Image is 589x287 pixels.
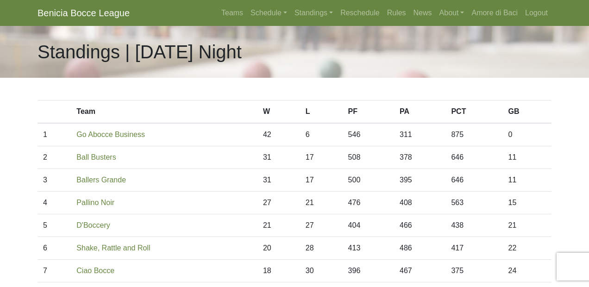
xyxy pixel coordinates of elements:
td: 0 [502,123,551,146]
td: 476 [343,192,394,214]
td: 486 [394,237,445,260]
td: 408 [394,192,445,214]
a: Ballers Grande [76,176,126,184]
td: 563 [445,192,502,214]
td: 6 [300,123,343,146]
a: Rules [383,4,410,22]
td: 21 [257,214,300,237]
td: 311 [394,123,445,146]
td: 546 [343,123,394,146]
td: 467 [394,260,445,282]
td: 395 [394,169,445,192]
th: PA [394,100,445,124]
td: 21 [300,192,343,214]
a: Pallino Noir [76,199,114,206]
td: 404 [343,214,394,237]
td: 3 [38,169,71,192]
td: 6 [38,237,71,260]
a: Ball Busters [76,153,116,161]
a: D'Boccery [76,221,110,229]
a: Schedule [247,4,291,22]
td: 42 [257,123,300,146]
a: Shake, Rattle and Roll [76,244,150,252]
td: 20 [257,237,300,260]
td: 4 [38,192,71,214]
td: 413 [343,237,394,260]
td: 17 [300,146,343,169]
td: 375 [445,260,502,282]
td: 24 [502,260,551,282]
th: PF [343,100,394,124]
td: 11 [502,169,551,192]
td: 875 [445,123,502,146]
td: 11 [502,146,551,169]
td: 18 [257,260,300,282]
td: 30 [300,260,343,282]
td: 15 [502,192,551,214]
td: 378 [394,146,445,169]
h1: Standings | [DATE] Night [38,41,242,63]
a: Teams [218,4,247,22]
td: 508 [343,146,394,169]
td: 2 [38,146,71,169]
td: 21 [502,214,551,237]
td: 27 [257,192,300,214]
td: 22 [502,237,551,260]
th: GB [502,100,551,124]
a: Logout [521,4,551,22]
a: Go Abocce Business [76,131,145,138]
a: Reschedule [337,4,383,22]
td: 646 [445,146,502,169]
th: W [257,100,300,124]
a: Benicia Bocce League [38,4,130,22]
td: 31 [257,169,300,192]
th: Team [71,100,257,124]
a: Amore di Baci [468,4,521,22]
td: 466 [394,214,445,237]
a: About [436,4,468,22]
th: L [300,100,343,124]
td: 7 [38,260,71,282]
a: Ciao Bocce [76,267,114,275]
td: 31 [257,146,300,169]
td: 27 [300,214,343,237]
td: 28 [300,237,343,260]
td: 17 [300,169,343,192]
th: PCT [445,100,502,124]
td: 5 [38,214,71,237]
td: 438 [445,214,502,237]
td: 1 [38,123,71,146]
td: 500 [343,169,394,192]
td: 646 [445,169,502,192]
td: 417 [445,237,502,260]
td: 396 [343,260,394,282]
a: Standings [291,4,337,22]
a: News [410,4,436,22]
